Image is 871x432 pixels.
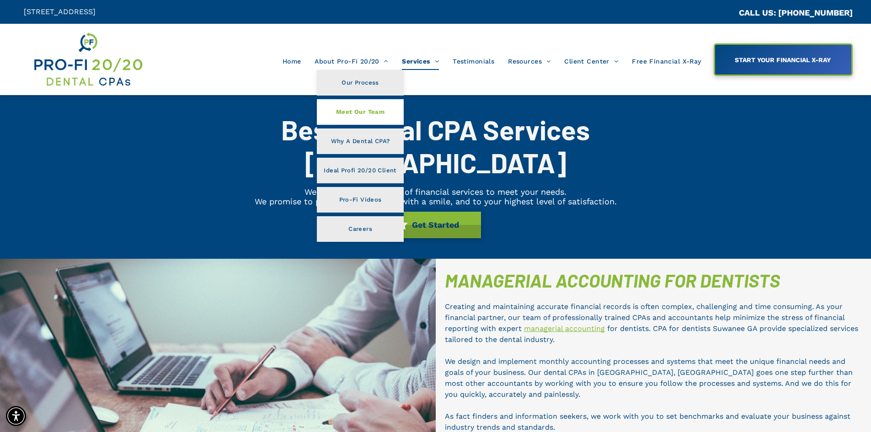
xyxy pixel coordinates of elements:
a: Ideal Profi 20/20 Client [317,158,403,183]
a: Testimonials [446,53,501,70]
a: Pro-Fi Videos [317,187,403,213]
span: Pro-Fi Videos [339,194,382,206]
a: Free Financial X-Ray [625,53,708,70]
span: Our Process [342,77,379,89]
a: Client Center [557,53,625,70]
a: About Pro-Fi 20/20 [308,53,395,70]
a: Get Started [390,212,481,238]
a: Meet Our Team [317,99,403,125]
a: Resources [501,53,557,70]
span: Get Started [409,215,462,234]
a: Home [276,53,308,70]
span: CA::CALLC [700,9,739,17]
a: Careers [317,216,403,242]
a: Services [395,53,446,70]
a: CALL US: [PHONE_NUMBER] [739,8,853,17]
div: Accessibility Menu [6,406,26,426]
span: As fact finders and information seekers, we work with you to set benchmarks and evaluate your bus... [445,412,850,432]
span: We promise to provide every service with a smile, and to your highest level of satisfaction. [255,197,617,206]
a: Our Process [317,70,403,96]
span: Why A Dental CPA? [331,135,390,147]
span: We provide a wide range of financial services to meet your needs. [305,187,566,197]
span: About Pro-Fi 20/20 [315,53,388,70]
span: Meet Our Team [336,106,385,118]
span: Ideal Profi 20/20 Client [324,165,396,176]
span: [STREET_ADDRESS] [24,7,96,16]
a: Why A Dental CPA? [317,128,403,154]
span: We design and implement monthly accounting processes and systems that meet the unique financial n... [445,357,853,399]
span: Best Dental CPA Services [GEOGRAPHIC_DATA] [281,113,590,179]
span: MANAGERIAL ACCOUNTING FOR DENTISTS [445,269,780,291]
span: Careers [348,223,372,235]
span: for dentists. CPA for dentists Suwanee GA provide specialized services tailored to the dental ind... [445,324,858,344]
a: managerial accounting [524,324,605,333]
span: Creating and maintaining accurate financial records is often complex, challenging and time consum... [445,302,844,333]
img: Get Dental CPA Consulting, Bookkeeping, & Bank Loans [32,31,143,88]
a: START YOUR FINANCIAL X-RAY [714,43,853,76]
span: START YOUR FINANCIAL X-RAY [732,52,834,68]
